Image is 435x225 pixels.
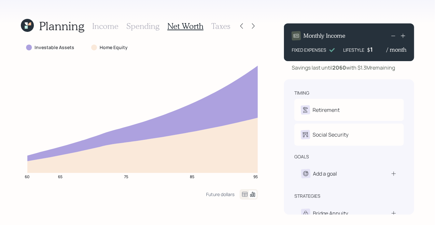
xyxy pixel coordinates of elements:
tspan: 60 [25,174,30,179]
div: Retirement [313,106,340,114]
tspan: 85 [190,174,194,179]
label: Home Equity [100,44,128,51]
b: 2060 [332,64,346,71]
div: goals [294,153,309,160]
h3: Spending [126,21,160,31]
div: strategies [294,193,320,199]
div: Savings last until with $1.3M remaining [292,64,395,72]
h4: $ [367,46,370,53]
div: 1 [370,46,386,53]
tspan: 75 [124,174,128,179]
div: Bridge Annuity [313,209,348,217]
h4: Monthly Income [303,32,345,39]
h4: / month [386,46,406,53]
label: Investable Assets [35,44,74,51]
tspan: 95 [253,174,258,179]
h3: Net Worth [167,21,203,31]
h3: Taxes [211,21,230,31]
h3: Income [92,21,119,31]
div: timing [294,90,309,96]
div: FIXED EXPENSES [292,46,326,53]
h1: Planning [39,19,84,33]
div: Add a goal [313,170,337,178]
div: Future dollars [206,191,234,197]
div: Social Security [313,131,348,139]
tspan: 65 [58,174,63,179]
div: LIFESTYLE [343,46,364,53]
